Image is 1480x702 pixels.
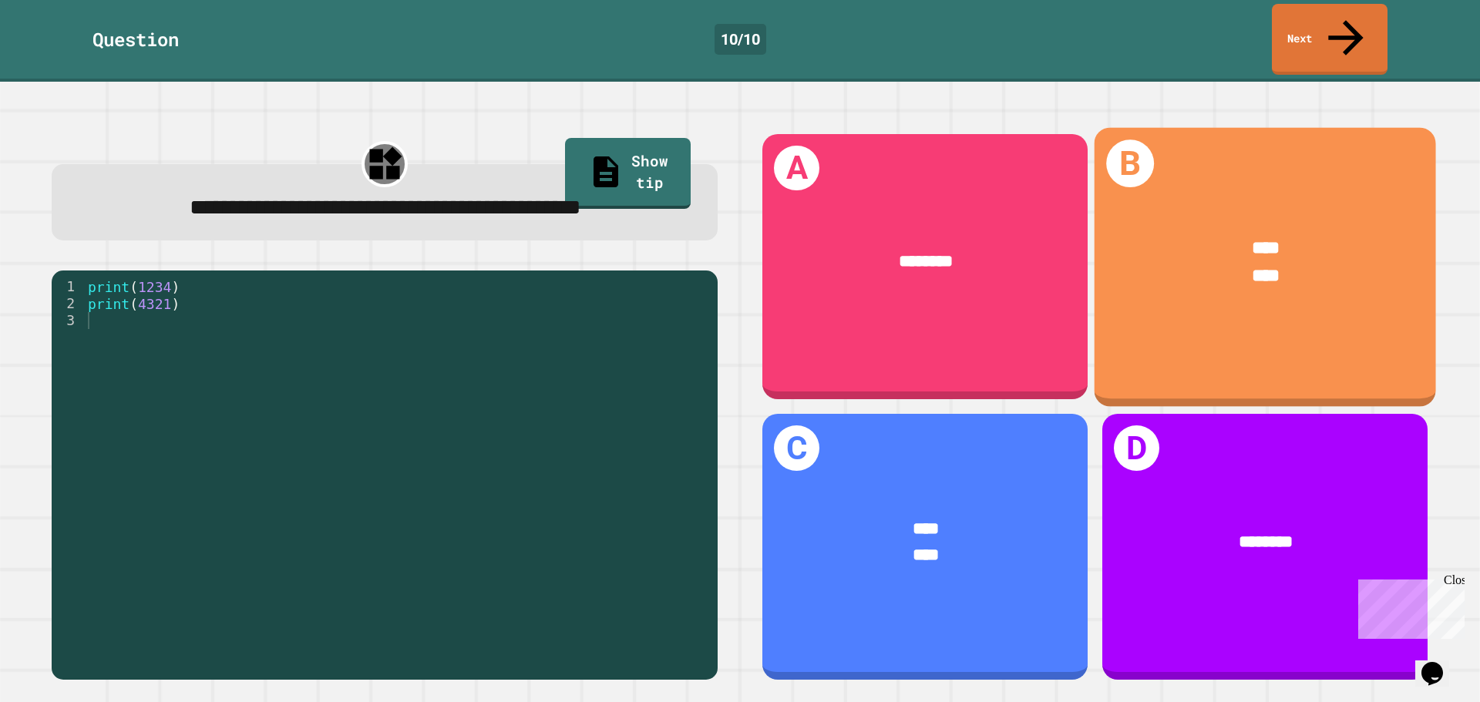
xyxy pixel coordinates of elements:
a: Next [1272,4,1387,75]
div: 10 / 10 [715,24,766,55]
div: Question [92,25,179,53]
div: 2 [52,295,85,312]
h1: B [1107,139,1155,187]
h1: C [774,425,819,471]
iframe: chat widget [1415,640,1465,687]
div: Chat with us now!Close [6,6,106,98]
a: Show tip [565,138,691,209]
div: 1 [52,278,85,295]
iframe: chat widget [1352,573,1465,639]
h1: D [1114,425,1159,471]
div: 3 [52,312,85,329]
h1: A [774,146,819,191]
